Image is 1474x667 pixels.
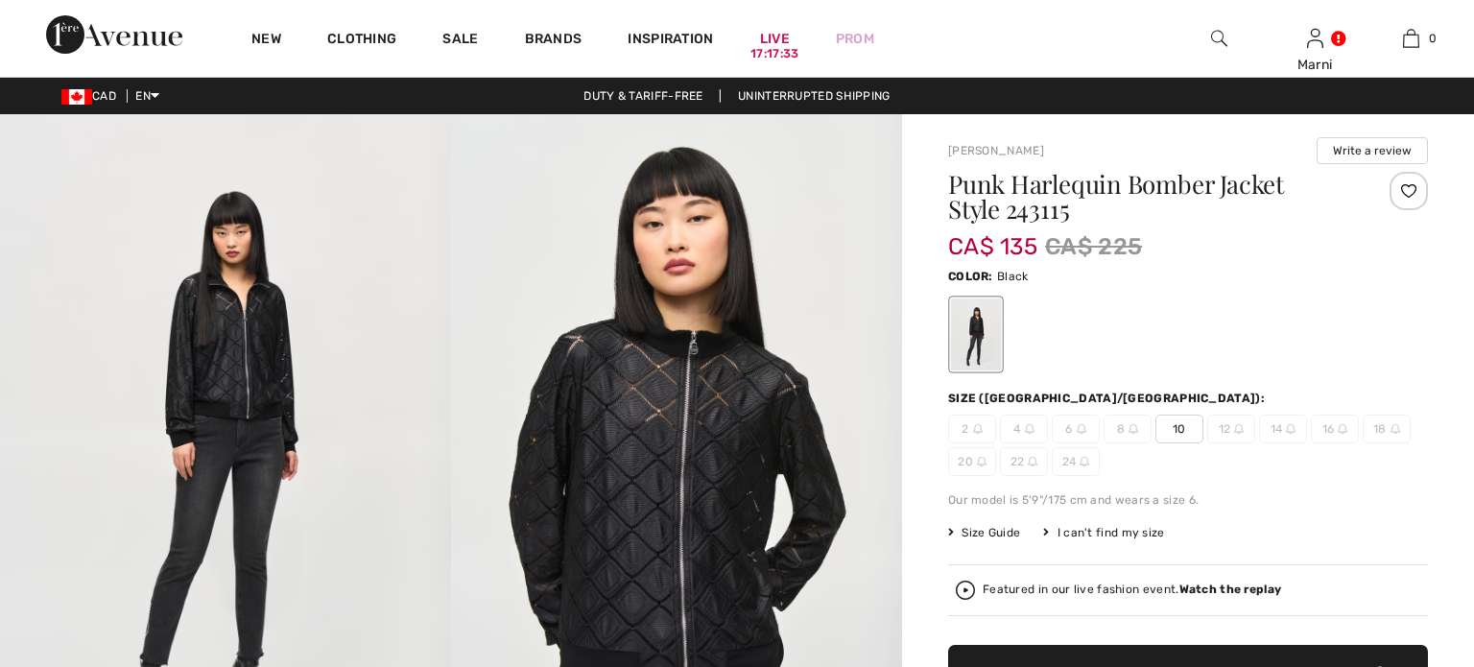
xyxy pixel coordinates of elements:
[1077,424,1086,434] img: ring-m.svg
[1129,424,1138,434] img: ring-m.svg
[1179,583,1282,596] strong: Watch the replay
[836,29,874,49] a: Prom
[1045,229,1142,264] span: CA$ 225
[442,31,478,51] a: Sale
[948,415,996,443] span: 2
[983,584,1281,596] div: Featured in our live fashion event.
[628,31,713,51] span: Inspiration
[948,447,996,476] span: 20
[525,31,582,51] a: Brands
[948,390,1269,407] div: Size ([GEOGRAPHIC_DATA]/[GEOGRAPHIC_DATA]):
[1043,524,1164,541] div: I can't find my size
[1268,55,1362,75] div: Marni
[1307,29,1323,47] a: Sign In
[1364,27,1458,50] a: 0
[973,424,983,434] img: ring-m.svg
[1104,415,1152,443] span: 8
[948,144,1044,157] a: [PERSON_NAME]
[1429,30,1437,47] span: 0
[327,31,396,51] a: Clothing
[1207,415,1255,443] span: 12
[135,89,159,103] span: EN
[760,29,790,49] a: Live17:17:33
[1317,137,1428,164] button: Write a review
[61,89,124,103] span: CAD
[750,45,798,63] div: 17:17:33
[46,15,182,54] img: 1ère Avenue
[1391,424,1400,434] img: ring-m.svg
[997,270,1029,283] span: Black
[1052,447,1100,476] span: 24
[948,172,1348,222] h1: Punk Harlequin Bomber Jacket Style 243115
[1080,457,1089,466] img: ring-m.svg
[1363,415,1411,443] span: 18
[1028,457,1037,466] img: ring-m.svg
[948,214,1037,260] span: CA$ 135
[1000,447,1048,476] span: 22
[948,491,1428,509] div: Our model is 5'9"/175 cm and wears a size 6.
[1052,415,1100,443] span: 6
[1307,27,1323,50] img: My Info
[1311,415,1359,443] span: 16
[61,89,92,105] img: Canadian Dollar
[948,524,1020,541] span: Size Guide
[1338,424,1347,434] img: ring-m.svg
[1211,27,1227,50] img: search the website
[951,298,1001,370] div: Black
[1155,415,1203,443] span: 10
[251,31,281,51] a: New
[1286,424,1296,434] img: ring-m.svg
[1259,415,1307,443] span: 14
[977,457,987,466] img: ring-m.svg
[1000,415,1048,443] span: 4
[948,270,993,283] span: Color:
[1234,424,1244,434] img: ring-m.svg
[1403,27,1419,50] img: My Bag
[1025,424,1034,434] img: ring-m.svg
[956,581,975,600] img: Watch the replay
